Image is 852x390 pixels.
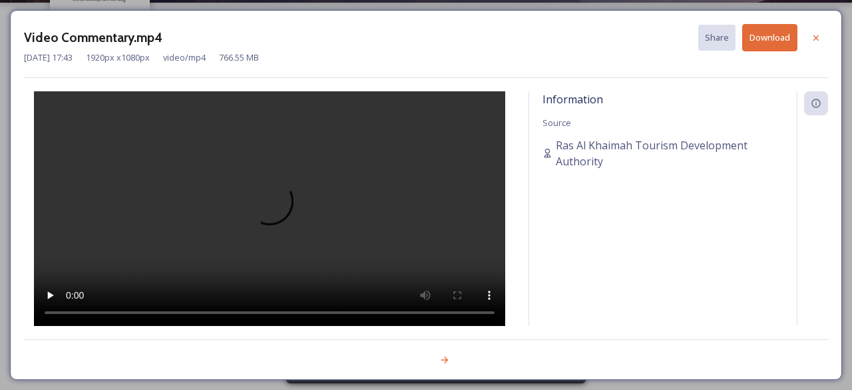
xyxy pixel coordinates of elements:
span: Information [542,92,603,107]
span: Source [542,117,571,129]
span: Ras Al Khaimah Tourism Development Authority [556,137,783,169]
button: Share [698,25,736,51]
h3: Video Commentary.mp4 [24,28,162,47]
span: [DATE] 17:43 [24,51,73,64]
button: Download [742,24,797,51]
span: video/mp4 [163,51,206,64]
span: 766.55 MB [219,51,259,64]
span: 1920 px x 1080 px [86,51,150,64]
